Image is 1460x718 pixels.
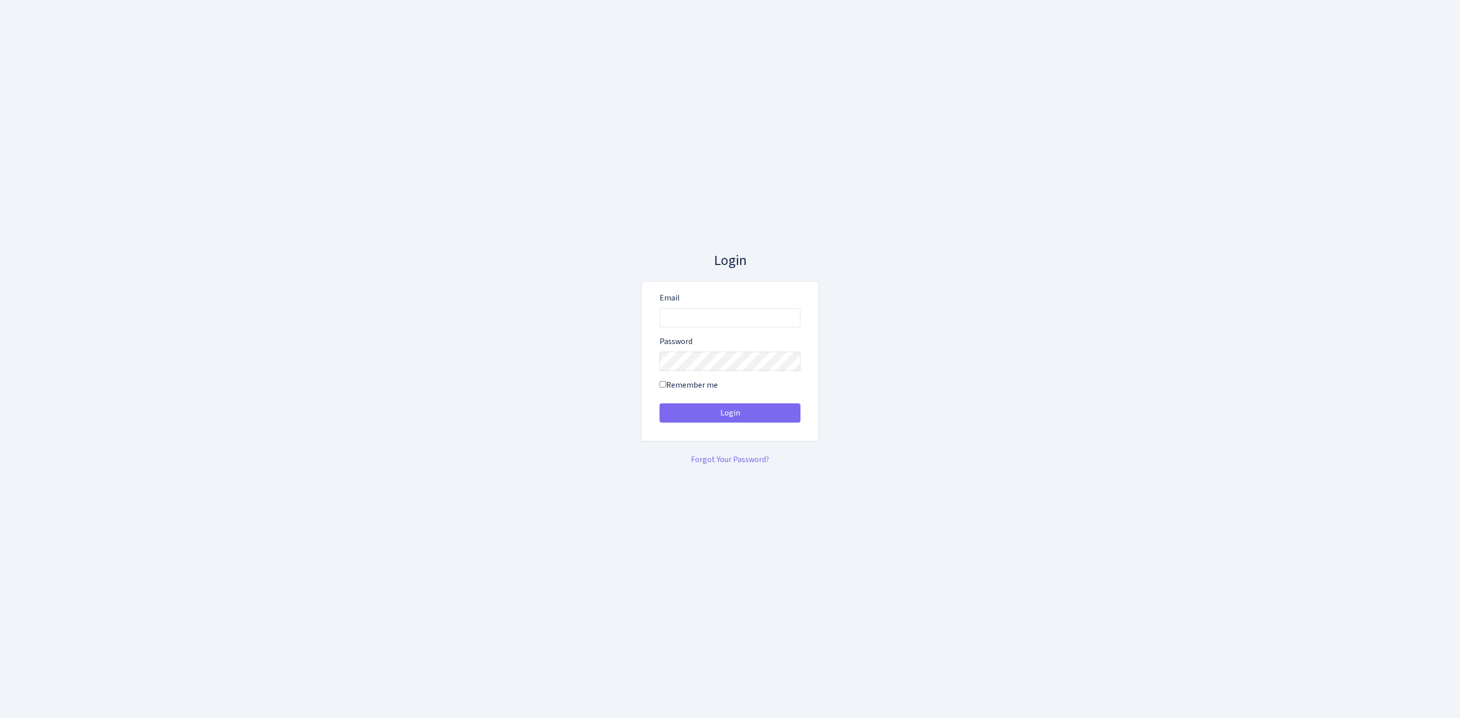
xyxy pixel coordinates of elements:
[660,379,718,391] label: Remember me
[660,403,800,423] button: Login
[660,292,680,304] label: Email
[691,454,769,465] a: Forgot Your Password?
[660,335,692,348] label: Password
[641,252,819,270] h3: Login
[660,381,666,388] input: Remember me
